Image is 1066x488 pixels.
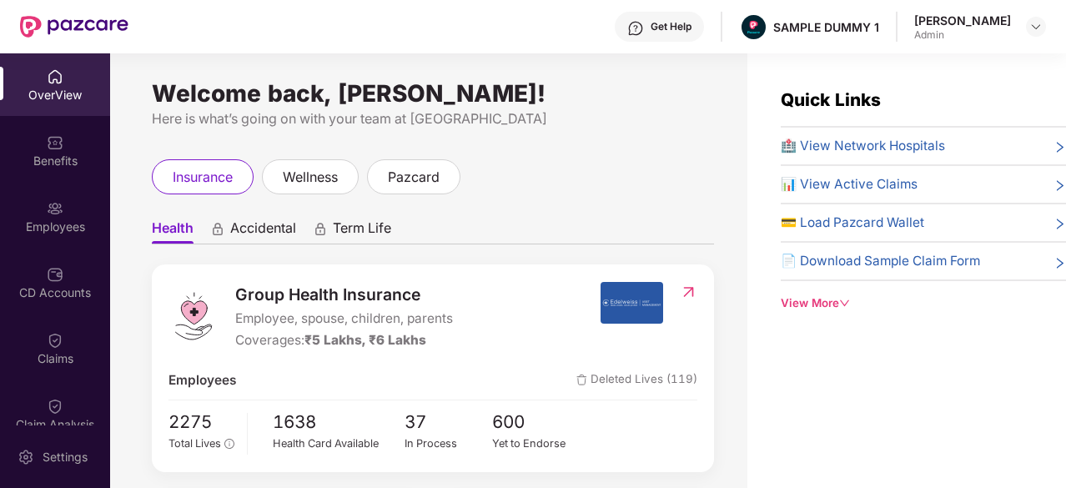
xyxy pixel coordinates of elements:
[47,200,63,217] img: svg+xml;base64,PHN2ZyBpZD0iRW1wbG95ZWVzIiB4bWxucz0iaHR0cDovL3d3dy53My5vcmcvMjAwMC9zdmciIHdpZHRoPS...
[18,449,34,465] img: svg+xml;base64,PHN2ZyBpZD0iU2V0dGluZy0yMHgyMCIgeG1sbnM9Imh0dHA6Ly93d3cudzMub3JnLzIwMDAvc3ZnIiB3aW...
[742,15,766,39] img: Pazcare_Alternative_logo-01-01.png
[230,219,296,244] span: Accidental
[224,439,234,448] span: info-circle
[405,409,493,436] span: 37
[1053,139,1066,156] span: right
[781,136,945,156] span: 🏥 View Network Hospitals
[333,219,391,244] span: Term Life
[313,221,328,236] div: animation
[781,213,924,233] span: 💳 Load Pazcard Wallet
[781,174,918,194] span: 📊 View Active Claims
[168,370,236,390] span: Employees
[168,409,234,436] span: 2275
[576,370,697,390] span: Deleted Lives (119)
[235,282,453,307] span: Group Health Insurance
[781,251,980,271] span: 📄 Download Sample Claim Form
[273,435,405,452] div: Health Card Available
[627,20,644,37] img: svg+xml;base64,PHN2ZyBpZD0iSGVscC0zMngzMiIgeG1sbnM9Imh0dHA6Ly93d3cudzMub3JnLzIwMDAvc3ZnIiB3aWR0aD...
[47,398,63,415] img: svg+xml;base64,PHN2ZyBpZD0iQ2xhaW0iIHhtbG5zPSJodHRwOi8vd3d3LnczLm9yZy8yMDAwL3N2ZyIgd2lkdGg9IjIwIi...
[168,437,221,450] span: Total Lives
[1053,178,1066,194] span: right
[405,435,493,452] div: In Process
[773,19,879,35] div: SAMPLE DUMMY 1
[273,409,405,436] span: 1638
[1053,216,1066,233] span: right
[47,266,63,283] img: svg+xml;base64,PHN2ZyBpZD0iQ0RfQWNjb3VudHMiIGRhdGEtbmFtZT0iQ0QgQWNjb3VudHMiIHhtbG5zPSJodHRwOi8vd3...
[235,330,453,350] div: Coverages:
[1053,254,1066,271] span: right
[680,284,697,300] img: RedirectIcon
[781,294,1066,312] div: View More
[283,167,338,188] span: wellness
[914,28,1011,42] div: Admin
[388,167,440,188] span: pazcard
[235,309,453,329] span: Employee, spouse, children, parents
[492,435,581,452] div: Yet to Endorse
[168,291,219,341] img: logo
[210,221,225,236] div: animation
[1029,20,1043,33] img: svg+xml;base64,PHN2ZyBpZD0iRHJvcGRvd24tMzJ4MzIiIHhtbG5zPSJodHRwOi8vd3d3LnczLm9yZy8yMDAwL3N2ZyIgd2...
[152,219,194,244] span: Health
[152,87,714,100] div: Welcome back, [PERSON_NAME]!
[304,332,426,348] span: ₹5 Lakhs, ₹6 Lakhs
[20,16,128,38] img: New Pazcare Logo
[47,68,63,85] img: svg+xml;base64,PHN2ZyBpZD0iSG9tZSIgeG1sbnM9Imh0dHA6Ly93d3cudzMub3JnLzIwMDAvc3ZnIiB3aWR0aD0iMjAiIG...
[173,167,233,188] span: insurance
[781,89,881,110] span: Quick Links
[601,282,663,324] img: insurerIcon
[576,375,587,385] img: deleteIcon
[38,449,93,465] div: Settings
[492,409,581,436] span: 600
[914,13,1011,28] div: [PERSON_NAME]
[47,332,63,349] img: svg+xml;base64,PHN2ZyBpZD0iQ2xhaW0iIHhtbG5zPSJodHRwOi8vd3d3LnczLm9yZy8yMDAwL3N2ZyIgd2lkdGg9IjIwIi...
[651,20,691,33] div: Get Help
[839,298,850,309] span: down
[152,108,714,129] div: Here is what’s going on with your team at [GEOGRAPHIC_DATA]
[47,134,63,151] img: svg+xml;base64,PHN2ZyBpZD0iQmVuZWZpdHMiIHhtbG5zPSJodHRwOi8vd3d3LnczLm9yZy8yMDAwL3N2ZyIgd2lkdGg9Ij...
